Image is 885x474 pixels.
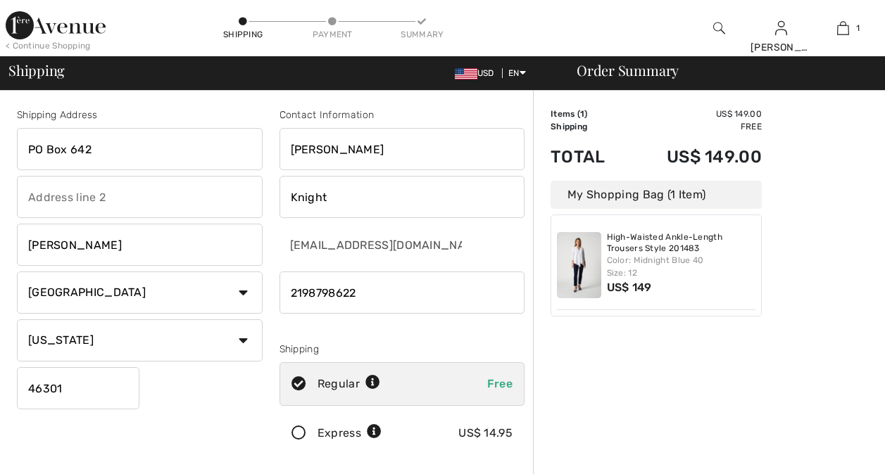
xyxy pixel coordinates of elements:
[458,425,513,442] div: US$ 14.95
[627,108,762,120] td: US$ 149.00
[17,367,139,409] input: Zip/Postal Code
[856,22,860,34] span: 1
[551,133,627,181] td: Total
[311,28,353,41] div: Payment
[508,68,526,78] span: EN
[8,63,65,77] span: Shipping
[837,20,849,37] img: My Bag
[551,108,627,120] td: Items ( )
[455,68,500,78] span: USD
[580,109,584,119] span: 1
[280,224,463,266] input: E-mail
[401,28,443,41] div: Summary
[775,21,787,34] a: Sign In
[751,40,811,55] div: [PERSON_NAME]
[487,377,513,390] span: Free
[280,128,525,170] input: First name
[607,232,756,254] a: High-Waisted Ankle-Length Trousers Style 201483
[607,254,756,279] div: Color: Midnight Blue 40 Size: 12
[280,108,525,122] div: Contact Information
[17,176,263,218] input: Address line 2
[17,128,263,170] input: Address line 1
[455,68,477,79] img: US Dollar
[551,120,627,133] td: Shipping
[17,224,263,266] input: City
[627,133,762,181] td: US$ 149.00
[607,281,652,294] span: US$ 149
[318,425,382,442] div: Express
[812,20,873,37] a: 1
[627,120,762,133] td: Free
[560,63,877,77] div: Order Summary
[557,232,601,298] img: High-Waisted Ankle-Length Trousers Style 201483
[222,28,264,41] div: Shipping
[280,271,525,314] input: Mobile
[551,181,762,209] div: My Shopping Bag (1 Item)
[6,11,106,39] img: 1ère Avenue
[318,376,380,392] div: Regular
[6,39,91,52] div: < Continue Shopping
[775,20,787,37] img: My Info
[280,342,525,357] div: Shipping
[17,108,263,122] div: Shipping Address
[280,176,525,218] input: Last name
[713,20,725,37] img: search the website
